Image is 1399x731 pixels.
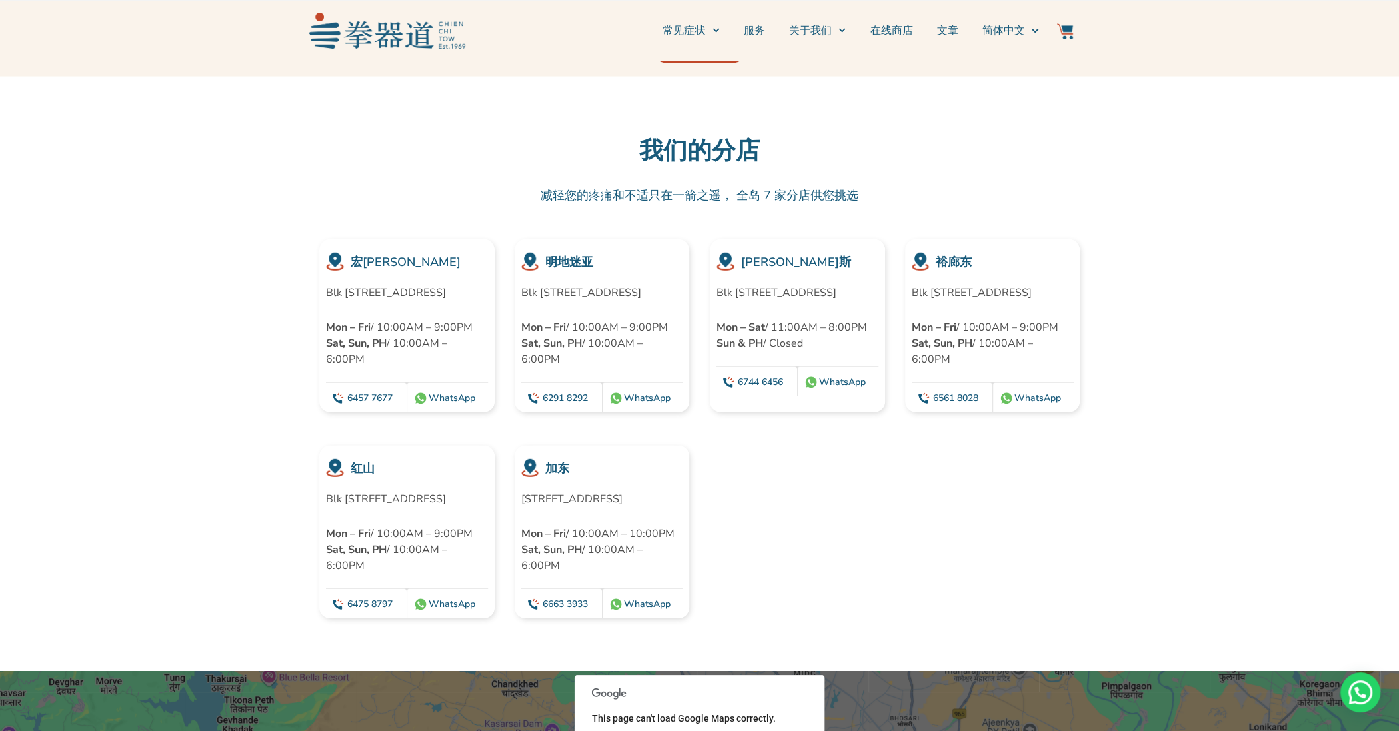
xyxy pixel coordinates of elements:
[326,459,344,477] img: Website Icon-01
[912,285,1074,301] p: Blk [STREET_ADDRESS]
[326,320,371,335] strong: Mon – Fri
[716,253,734,271] img: Website Icon-01
[624,598,671,610] a: WhatsApp
[521,319,683,368] p: / 10:00AM – 9:00PM / 10:00AM – 6:00PM
[592,713,776,724] span: This page can't load Google Maps correctly.
[326,336,387,351] strong: Sat, Sun, PH
[936,253,1073,271] h3: 裕廊东
[870,14,912,47] a: 在线商店
[326,526,488,574] p: / 10:00AM – 9:00PM / 10:00AM – 6:00PM
[744,14,765,47] a: 服务
[472,14,1039,47] nav: Menu
[716,336,763,351] strong: Sun & PH
[545,253,683,271] h3: 明地迷亚
[521,542,582,557] strong: Sat, Sun, PH
[326,491,488,507] p: Blk [STREET_ADDRESS]
[351,253,488,271] h3: 宏[PERSON_NAME]
[545,459,683,478] h3: 加东
[663,14,720,47] a: 常见症状
[819,376,866,388] a: WhatsApp
[521,336,582,351] strong: Sat, Sun, PH
[738,376,783,388] a: 6744 6456
[912,336,972,351] strong: Sat, Sun, PH
[429,392,475,404] a: WhatsApp
[521,491,683,507] p: [STREET_ADDRESS]
[936,14,958,47] a: 文章
[7,137,1392,166] h2: 我们的分店
[912,253,930,271] img: Website Icon-01
[326,253,344,271] img: Website Icon-01
[1057,23,1073,39] img: Website Icon-03
[982,23,1024,39] span: 简体中文
[933,392,978,404] a: 6561 8028
[521,253,539,271] img: Website Icon-01
[521,526,683,574] p: / 10:00AM – 10:00PM / 10:00AM – 6:00PM
[521,285,683,301] p: Blk [STREET_ADDRESS]
[521,320,566,335] strong: Mon – Fri
[543,392,588,404] a: 6291 8292
[1014,392,1061,404] a: WhatsApp
[716,320,765,335] strong: Mon – Sat
[982,14,1038,47] a: 简体中文
[347,392,393,404] a: 6457 7677
[912,319,1074,368] p: / 10:00AM – 9:00PM / 10:00AM – 6:00PM
[912,320,956,335] strong: Mon – Fri
[351,459,488,478] h3: 红山
[741,253,878,271] h3: [PERSON_NAME]斯
[326,285,488,301] p: Blk [STREET_ADDRESS]
[716,319,878,351] p: / 11:00AM – 8:00PM / Closed
[521,526,566,541] strong: Mon – Fri
[429,598,475,610] a: WhatsApp
[347,598,393,610] a: 6475 8797
[716,285,878,301] p: Blk [STREET_ADDRESS]
[326,319,488,368] p: / 10:00AM – 9:00PM / 10:00AM – 6:00PM
[326,526,371,541] strong: Mon – Fri
[624,392,671,404] a: WhatsApp
[449,186,950,205] p: 减轻您的疼痛和不适只在一箭之遥， 全岛 7 家分店供您挑选
[543,598,588,610] a: 6663 3933
[326,542,387,557] strong: Sat, Sun, PH
[789,14,846,47] a: 关于我们
[521,459,539,477] img: Website Icon-01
